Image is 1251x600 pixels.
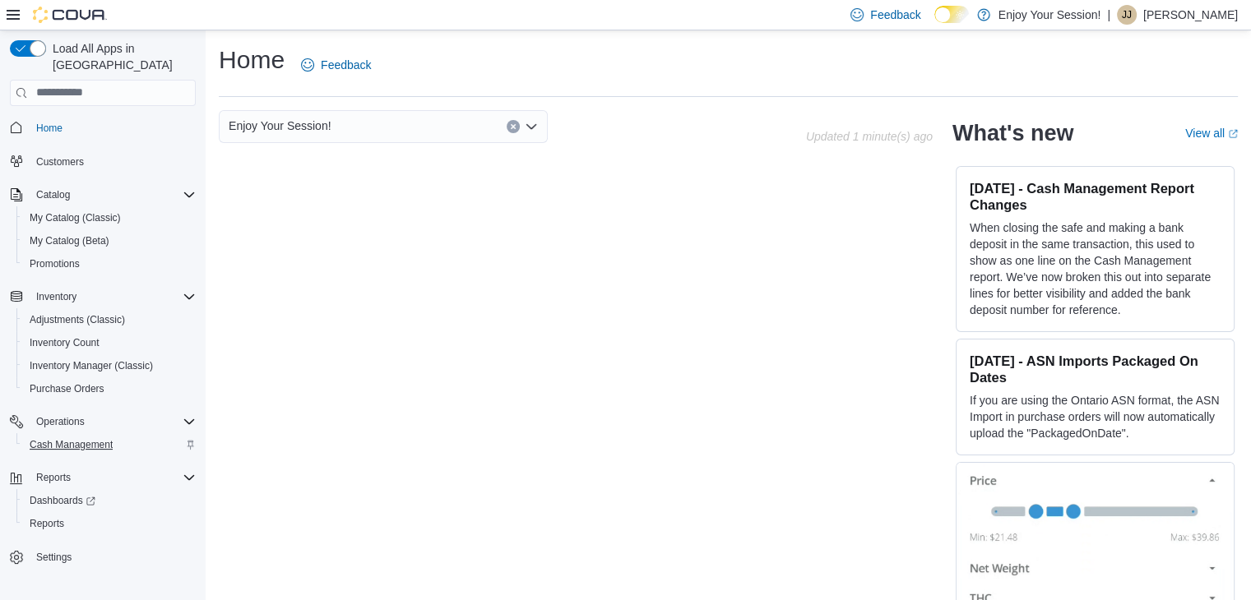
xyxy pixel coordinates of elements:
[16,489,202,512] a: Dashboards
[36,290,76,303] span: Inventory
[23,435,119,455] a: Cash Management
[30,257,80,270] span: Promotions
[23,514,196,533] span: Reports
[30,547,78,567] a: Settings
[952,120,1073,146] h2: What's new
[1107,5,1110,25] p: |
[23,310,196,330] span: Adjustments (Classic)
[30,152,90,172] a: Customers
[16,354,202,377] button: Inventory Manager (Classic)
[30,517,64,530] span: Reports
[970,219,1221,318] p: When closing the safe and making a bank deposit in the same transaction, this used to show as one...
[30,412,196,432] span: Operations
[23,254,196,274] span: Promotions
[30,468,196,487] span: Reports
[33,7,107,23] img: Cova
[934,6,969,23] input: Dark Mode
[23,379,111,399] a: Purchase Orders
[30,412,91,432] button: Operations
[30,547,196,567] span: Settings
[23,310,132,330] a: Adjustments (Classic)
[23,208,196,228] span: My Catalog (Classic)
[30,287,83,307] button: Inventory
[16,433,202,456] button: Cash Management
[36,551,72,564] span: Settings
[36,415,85,428] span: Operations
[30,151,196,172] span: Customers
[23,333,106,353] a: Inventory Count
[23,231,196,251] span: My Catalog (Beta)
[219,44,285,76] h1: Home
[36,122,63,135] span: Home
[3,410,202,433] button: Operations
[30,185,76,205] button: Catalog
[934,23,935,24] span: Dark Mode
[23,356,196,376] span: Inventory Manager (Classic)
[870,7,920,23] span: Feedback
[30,185,196,205] span: Catalog
[1228,129,1238,139] svg: External link
[16,206,202,229] button: My Catalog (Classic)
[1185,127,1238,140] a: View allExternal link
[23,254,86,274] a: Promotions
[30,234,109,247] span: My Catalog (Beta)
[16,331,202,354] button: Inventory Count
[16,308,202,331] button: Adjustments (Classic)
[23,514,71,533] a: Reports
[229,116,331,136] span: Enjoy Your Session!
[23,435,196,455] span: Cash Management
[16,377,202,400] button: Purchase Orders
[36,471,71,484] span: Reports
[3,285,202,308] button: Inventory
[23,491,102,510] a: Dashboards
[46,40,196,73] span: Load All Apps in [GEOGRAPHIC_DATA]
[3,116,202,140] button: Home
[30,287,196,307] span: Inventory
[30,118,196,138] span: Home
[998,5,1101,25] p: Enjoy Your Session!
[970,392,1221,441] p: If you are using the Ontario ASN format, the ASN Import in purchase orders will now automatically...
[3,545,202,569] button: Settings
[525,120,538,133] button: Open list of options
[970,353,1221,385] h3: [DATE] - ASN Imports Packaged On Dates
[36,155,84,168] span: Customers
[30,359,153,372] span: Inventory Manager (Classic)
[30,118,69,138] a: Home
[1117,5,1137,25] div: Jacqueline Jones
[16,252,202,275] button: Promotions
[36,188,70,201] span: Catalog
[30,494,95,507] span: Dashboards
[23,231,116,251] a: My Catalog (Beta)
[23,356,160,376] a: Inventory Manager (Classic)
[3,183,202,206] button: Catalog
[1143,5,1238,25] p: [PERSON_NAME]
[30,438,113,451] span: Cash Management
[30,313,125,326] span: Adjustments (Classic)
[970,180,1221,213] h3: [DATE] - Cash Management Report Changes
[1122,5,1132,25] span: JJ
[30,336,100,349] span: Inventory Count
[3,150,202,173] button: Customers
[23,491,196,510] span: Dashboards
[23,208,127,228] a: My Catalog (Classic)
[30,382,104,395] span: Purchase Orders
[321,57,371,73] span: Feedback
[294,48,378,81] a: Feedback
[3,466,202,489] button: Reports
[30,211,121,224] span: My Catalog (Classic)
[16,229,202,252] button: My Catalog (Beta)
[23,379,196,399] span: Purchase Orders
[30,468,77,487] button: Reports
[16,512,202,535] button: Reports
[23,333,196,353] span: Inventory Count
[507,120,520,133] button: Clear input
[806,130,933,143] p: Updated 1 minute(s) ago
